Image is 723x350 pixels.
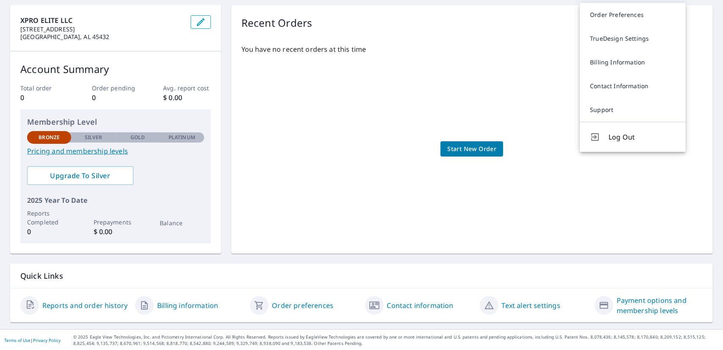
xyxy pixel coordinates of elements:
p: XPRO ELITE LLC [20,15,184,25]
a: TrueDesign Settings [580,27,686,50]
a: Payment options and membership levels [617,295,703,316]
a: Billing Information [580,50,686,74]
p: Prepayments [94,218,138,227]
p: 2025 Year To Date [27,195,204,205]
button: Log Out [580,122,686,152]
a: Upgrade To Silver [27,166,133,185]
a: Privacy Policy [33,337,61,343]
p: Balance [160,218,204,227]
a: Billing information [157,300,218,311]
p: 0 [27,227,71,237]
p: | [4,338,61,343]
p: [STREET_ADDRESS] [20,25,184,33]
p: Order pending [92,84,139,92]
p: 0 [92,92,139,103]
a: Order Preferences [580,3,686,27]
p: Membership Level [27,116,204,128]
p: Gold [130,134,145,141]
p: Avg. report cost [163,84,211,92]
p: Platinum [169,134,195,141]
p: You have no recent orders at this time [241,44,703,54]
p: © 2025 Eagle View Technologies, Inc. and Pictometry International Corp. All Rights Reserved. Repo... [73,334,719,347]
p: Silver [85,134,102,141]
p: Reports Completed [27,209,71,227]
p: Total order [20,84,68,92]
a: Contact information [387,300,454,311]
p: Recent Orders [241,15,313,31]
a: Start New Order [440,141,503,157]
span: Upgrade To Silver [34,171,127,180]
p: $ 0.00 [94,227,138,237]
p: [GEOGRAPHIC_DATA], AL 45432 [20,33,184,41]
a: Support [580,98,686,122]
p: Bronze [39,134,60,141]
a: Contact Information [580,74,686,98]
p: Account Summary [20,62,211,77]
a: Reports and order history [42,300,127,311]
a: Order preferences [272,300,333,311]
p: Quick Links [20,271,703,281]
p: $ 0.00 [163,92,211,103]
span: Start New Order [447,144,496,154]
p: 0 [20,92,68,103]
a: Terms of Use [4,337,30,343]
span: Log Out [609,132,676,142]
a: Pricing and membership levels [27,146,204,156]
a: Text alert settings [502,300,560,311]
